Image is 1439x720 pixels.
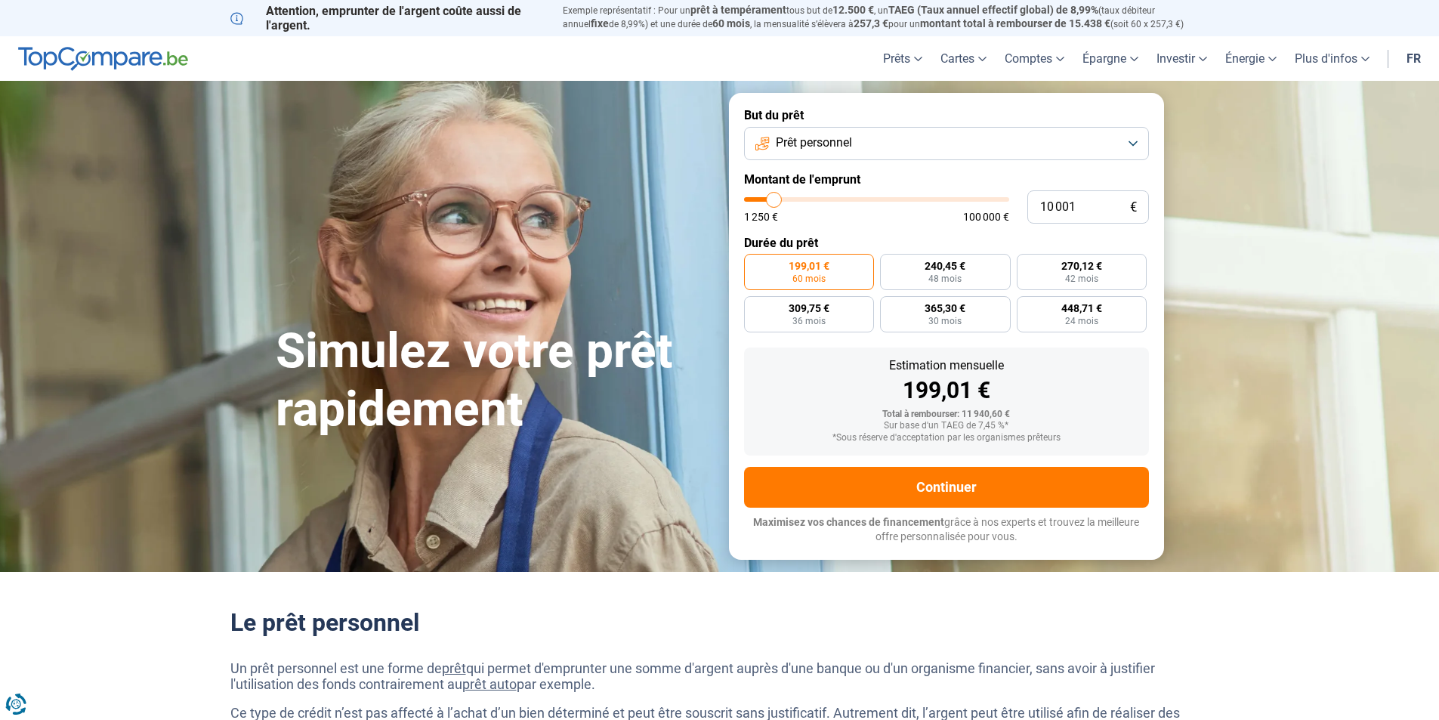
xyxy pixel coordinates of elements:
[462,676,517,692] a: prêt auto
[1061,303,1102,314] span: 448,71 €
[230,660,1209,693] p: Un prêt personnel est une forme de qui permet d'emprunter une somme d'argent auprès d'une banque ...
[276,323,711,439] h1: Simulez votre prêt rapidement
[854,17,888,29] span: 257,3 €
[928,274,962,283] span: 48 mois
[1216,36,1286,81] a: Énergie
[789,261,829,271] span: 199,01 €
[690,4,786,16] span: prêt à tempérament
[792,274,826,283] span: 60 mois
[1065,317,1098,326] span: 24 mois
[1286,36,1379,81] a: Plus d'infos
[1397,36,1430,81] a: fr
[756,433,1137,443] div: *Sous réserve d'acceptation par les organismes prêteurs
[789,303,829,314] span: 309,75 €
[753,516,944,528] span: Maximisez vos chances de financement
[1073,36,1147,81] a: Épargne
[744,467,1149,508] button: Continuer
[1147,36,1216,81] a: Investir
[776,134,852,151] span: Prêt personnel
[925,303,965,314] span: 365,30 €
[888,4,1098,16] span: TAEG (Taux annuel effectif global) de 8,99%
[744,515,1149,545] p: grâce à nos experts et trouvez la meilleure offre personnalisée pour vous.
[712,17,750,29] span: 60 mois
[874,36,931,81] a: Prêts
[832,4,874,16] span: 12.500 €
[1061,261,1102,271] span: 270,12 €
[744,108,1149,122] label: But du prêt
[744,127,1149,160] button: Prêt personnel
[1065,274,1098,283] span: 42 mois
[756,379,1137,402] div: 199,01 €
[756,409,1137,420] div: Total à rembourser: 11 940,60 €
[744,236,1149,250] label: Durée du prêt
[920,17,1110,29] span: montant total à rembourser de 15.438 €
[756,421,1137,431] div: Sur base d'un TAEG de 7,45 %*
[963,212,1009,222] span: 100 000 €
[931,36,996,81] a: Cartes
[230,4,545,32] p: Attention, emprunter de l'argent coûte aussi de l'argent.
[925,261,965,271] span: 240,45 €
[928,317,962,326] span: 30 mois
[1130,201,1137,214] span: €
[591,17,609,29] span: fixe
[563,4,1209,31] p: Exemple représentatif : Pour un tous but de , un (taux débiteur annuel de 8,99%) et une durée de ...
[744,212,778,222] span: 1 250 €
[792,317,826,326] span: 36 mois
[18,47,188,71] img: TopCompare
[996,36,1073,81] a: Comptes
[230,608,1209,637] h2: Le prêt personnel
[744,172,1149,187] label: Montant de l'emprunt
[442,660,466,676] a: prêt
[756,360,1137,372] div: Estimation mensuelle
